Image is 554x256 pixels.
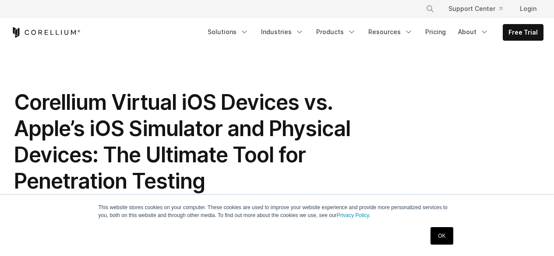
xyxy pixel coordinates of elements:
button: Search [422,1,438,17]
p: This website stores cookies on your computer. These cookies are used to improve your website expe... [99,203,456,219]
a: Corellium Home [11,27,81,38]
a: Login [513,1,543,17]
a: Solutions [202,24,254,40]
a: About [453,24,494,40]
div: Navigation Menu [202,24,543,41]
span: Corellium Virtual iOS Devices vs. Apple’s iOS Simulator and Physical Devices: The Ultimate Tool f... [14,89,350,194]
a: Privacy Policy. [337,212,371,218]
a: Free Trial [503,25,543,40]
a: Resources [363,24,418,40]
a: Products [311,24,361,40]
a: OK [430,227,453,245]
div: Navigation Menu [415,1,543,17]
a: Industries [256,24,309,40]
a: Support Center [441,1,509,17]
a: Pricing [420,24,451,40]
